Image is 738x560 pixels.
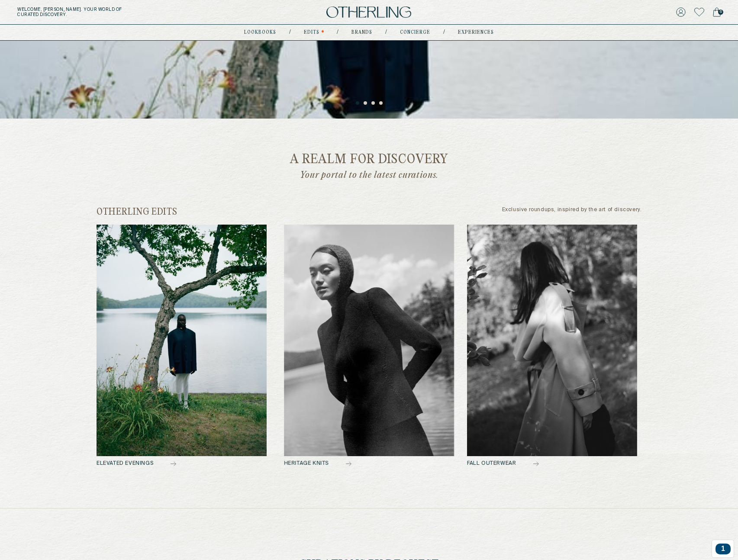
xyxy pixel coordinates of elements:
[284,460,454,467] h2: HERITAGE KNITS
[97,225,267,467] a: ELEVATED EVENINGS
[713,6,721,18] a: 6
[458,30,494,35] a: experiences
[385,29,387,36] div: /
[97,225,267,456] img: common shop
[356,101,360,106] button: 1
[502,207,642,218] p: Exclusive roundups, inspired by the art of discovery.
[304,30,319,35] a: Edits
[467,460,637,467] h2: FALL OUTERWEAR
[326,6,411,18] img: logo
[371,101,376,106] button: 3
[255,170,484,181] p: Your portal to the latest curations.
[467,225,637,456] img: common shop
[17,7,228,17] h5: Welcome, [PERSON_NAME] . Your world of curated discovery.
[284,225,454,456] img: common shop
[379,101,384,106] button: 4
[244,30,276,35] a: lookbooks
[284,225,454,467] a: HERITAGE KNITS
[400,30,430,35] a: concierge
[718,10,723,15] span: 6
[289,29,291,36] div: /
[97,207,177,218] h2: otherling edits
[97,460,267,467] h2: ELEVATED EVENINGS
[337,29,338,36] div: /
[443,29,445,36] div: /
[103,153,635,167] h2: a realm for discovery
[467,225,637,467] a: FALL OUTERWEAR
[351,30,372,35] a: Brands
[364,101,368,106] button: 2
